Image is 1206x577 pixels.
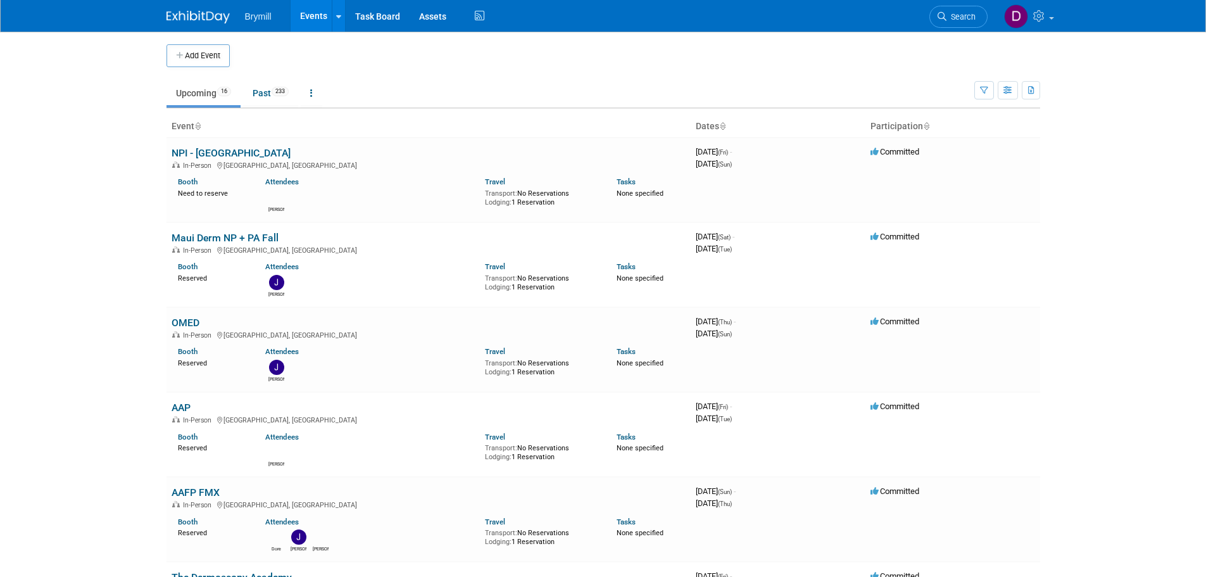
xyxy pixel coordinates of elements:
span: [DATE] [696,402,732,411]
span: (Sun) [718,331,732,338]
span: Committed [870,232,919,241]
a: Attendees [265,177,299,186]
img: Delaney Bryne [1004,4,1028,29]
img: Jeffery McDowell [269,360,284,375]
a: Tasks [617,177,636,186]
img: Nick Belton [269,190,284,205]
span: (Sun) [718,488,732,495]
a: Booth [178,517,198,526]
span: Lodging: [485,453,512,461]
div: No Reservations 1 Reservation [485,441,598,461]
div: Nick Belton [268,460,284,467]
div: Jeffery McDowell [291,545,306,552]
span: [DATE] [696,498,732,508]
a: Attendees [265,262,299,271]
a: Travel [485,433,505,441]
span: In-Person [183,331,215,339]
a: Tasks [617,433,636,441]
div: [GEOGRAPHIC_DATA], [GEOGRAPHIC_DATA] [172,329,686,339]
span: None specified [617,274,663,282]
span: Brymill [245,11,272,22]
span: [DATE] [696,414,732,423]
span: Committed [870,317,919,326]
a: Upcoming16 [166,81,241,105]
a: Travel [485,517,505,526]
img: In-Person Event [172,331,180,338]
a: Attendees [265,517,299,526]
a: Tasks [617,347,636,356]
span: Lodging: [485,538,512,546]
a: Search [929,6,988,28]
span: Search [946,12,976,22]
span: Lodging: [485,198,512,206]
div: Reserved [178,272,247,283]
a: Maui Derm NP + PA Fall [172,232,279,244]
span: 233 [272,87,289,96]
a: Booth [178,262,198,271]
span: Lodging: [485,283,512,291]
th: Dates [691,116,865,137]
span: None specified [617,359,663,367]
div: Jeffery McDowell [268,290,284,298]
img: In-Person Event [172,416,180,422]
button: Add Event [166,44,230,67]
span: Committed [870,402,919,411]
span: - [734,486,736,496]
span: [DATE] [696,244,732,253]
span: In-Person [183,162,215,170]
img: Nick Belton [313,529,329,545]
div: Nick Belton [313,545,329,552]
a: OMED [172,317,199,329]
span: Committed [870,147,919,156]
span: In-Person [183,501,215,509]
span: - [732,232,734,241]
a: Booth [178,433,198,441]
span: [DATE] [696,232,734,241]
a: Travel [485,177,505,186]
span: - [730,147,732,156]
span: (Fri) [718,403,728,410]
span: Committed [870,486,919,496]
span: (Tue) [718,415,732,422]
span: (Sat) [718,234,731,241]
span: Transport: [485,444,517,452]
div: [GEOGRAPHIC_DATA], [GEOGRAPHIC_DATA] [172,414,686,424]
div: No Reservations 1 Reservation [485,357,598,376]
a: Travel [485,347,505,356]
img: In-Person Event [172,246,180,253]
a: AAFP FMX [172,486,220,498]
div: No Reservations 1 Reservation [485,526,598,546]
div: Reserved [178,441,247,453]
a: Travel [485,262,505,271]
span: In-Person [183,246,215,255]
span: [DATE] [696,147,732,156]
a: Past233 [243,81,298,105]
a: Attendees [265,433,299,441]
img: Jeffery McDowell [269,275,284,290]
img: Dore Bryne [269,529,284,545]
a: Tasks [617,262,636,271]
span: Transport: [485,274,517,282]
a: Sort by Participation Type [923,121,929,131]
span: (Sun) [718,161,732,168]
a: Booth [178,177,198,186]
a: Attendees [265,347,299,356]
div: No Reservations 1 Reservation [485,272,598,291]
div: Reserved [178,357,247,368]
a: Booth [178,347,198,356]
img: Nick Belton [269,445,284,460]
span: None specified [617,529,663,537]
a: Tasks [617,517,636,526]
div: Need to reserve [178,187,247,198]
div: No Reservations 1 Reservation [485,187,598,206]
a: NPI - [GEOGRAPHIC_DATA] [172,147,291,159]
th: Event [166,116,691,137]
div: Nick Belton [268,205,284,213]
div: Dore Bryne [268,545,284,552]
span: In-Person [183,416,215,424]
span: (Thu) [718,319,732,326]
span: (Fri) [718,149,728,156]
img: In-Person Event [172,501,180,507]
div: Reserved [178,526,247,538]
span: [DATE] [696,329,732,338]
